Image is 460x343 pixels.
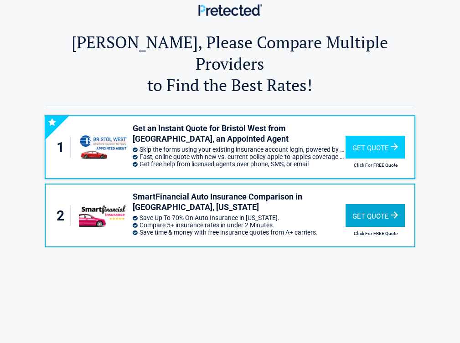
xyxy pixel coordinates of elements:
h2: Click For FREE Quote [346,231,406,236]
div: Get Quote [346,204,405,227]
div: 1 [55,137,72,158]
li: Compare 5+ insurance rates in under 2 Minutes. [133,221,345,229]
img: smartfinancial's logo [79,204,128,227]
li: Save time & money with free insurance quotes from A+ carriers. [133,229,345,236]
li: Get free help from licensed agents over phone, SMS, or email [133,160,345,168]
h3: SmartFinancial Auto Insurance Comparison in [GEOGRAPHIC_DATA], [US_STATE] [133,191,345,213]
img: savvy's logo [79,133,128,161]
div: 2 [55,205,72,226]
img: Main Logo [198,4,262,15]
h3: Get an Instant Quote for Bristol West from [GEOGRAPHIC_DATA], an Appointed Agent [133,123,345,144]
li: Fast, online quote with new vs. current policy apple-to-apples coverage comparison [133,153,345,160]
li: Save Up To 70% On Auto Insurance in [US_STATE]. [133,214,345,221]
li: Skip the forms using your existing insurance account login, powered by Trellis [133,146,345,153]
div: Get Quote [346,136,405,159]
h2: Click For FREE Quote [346,163,406,168]
h2: [PERSON_NAME], Please Compare Multiple Providers to Find the Best Rates! [46,31,414,96]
